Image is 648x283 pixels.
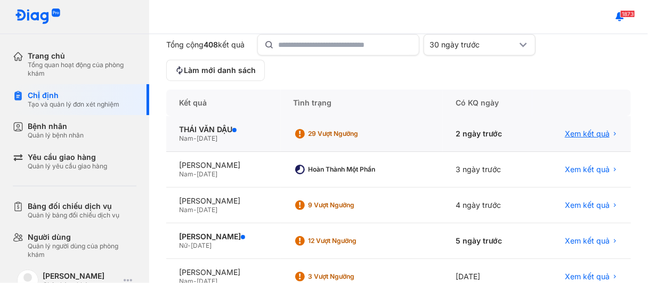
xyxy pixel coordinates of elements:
[443,152,532,188] div: 3 ngày trước
[204,40,218,49] span: 408
[179,134,193,142] span: Nam
[565,236,610,246] span: Xem kết quả
[281,90,443,116] div: Tình trạng
[28,91,119,100] div: Chỉ định
[28,211,119,220] div: Quản lý bảng đối chiếu dịch vụ
[28,162,107,171] div: Quản lý yêu cầu giao hàng
[188,241,191,249] span: -
[309,201,394,209] div: 9 Vượt ngưỡng
[28,131,84,140] div: Quản lý bệnh nhân
[166,40,245,50] div: Tổng cộng kết quả
[179,125,268,134] div: THÁI VĂN DẬU
[620,10,635,18] span: 1873
[197,170,217,178] span: [DATE]
[443,90,532,116] div: Có KQ ngày
[184,66,256,75] span: Làm mới danh sách
[193,206,197,214] span: -
[28,100,119,109] div: Tạo và quản lý đơn xét nghiệm
[179,268,268,277] div: [PERSON_NAME]
[309,130,394,138] div: 29 Vượt ngưỡng
[28,232,136,242] div: Người dùng
[28,51,136,61] div: Trang chủ
[191,241,212,249] span: [DATE]
[28,122,84,131] div: Bệnh nhân
[197,206,217,214] span: [DATE]
[193,170,197,178] span: -
[565,129,610,139] span: Xem kết quả
[443,223,532,259] div: 5 ngày trước
[309,272,394,281] div: 3 Vượt ngưỡng
[565,272,610,281] span: Xem kết quả
[28,201,119,211] div: Bảng đối chiếu dịch vụ
[565,165,610,174] span: Xem kết quả
[179,206,193,214] span: Nam
[28,152,107,162] div: Yêu cầu giao hàng
[443,188,532,223] div: 4 ngày trước
[565,200,610,210] span: Xem kết quả
[179,196,268,206] div: [PERSON_NAME]
[179,241,188,249] span: Nữ
[193,134,197,142] span: -
[179,170,193,178] span: Nam
[15,9,61,25] img: logo
[28,242,136,259] div: Quản lý người dùng của phòng khám
[166,60,265,81] button: Làm mới danh sách
[28,61,136,78] div: Tổng quan hoạt động của phòng khám
[166,90,281,116] div: Kết quả
[43,271,119,281] div: [PERSON_NAME]
[197,134,217,142] span: [DATE]
[309,165,394,174] div: Hoàn thành một phần
[179,232,268,241] div: [PERSON_NAME]
[430,40,517,50] div: 30 ngày trước
[309,237,394,245] div: 12 Vượt ngưỡng
[443,116,532,152] div: 2 ngày trước
[179,160,268,170] div: [PERSON_NAME]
